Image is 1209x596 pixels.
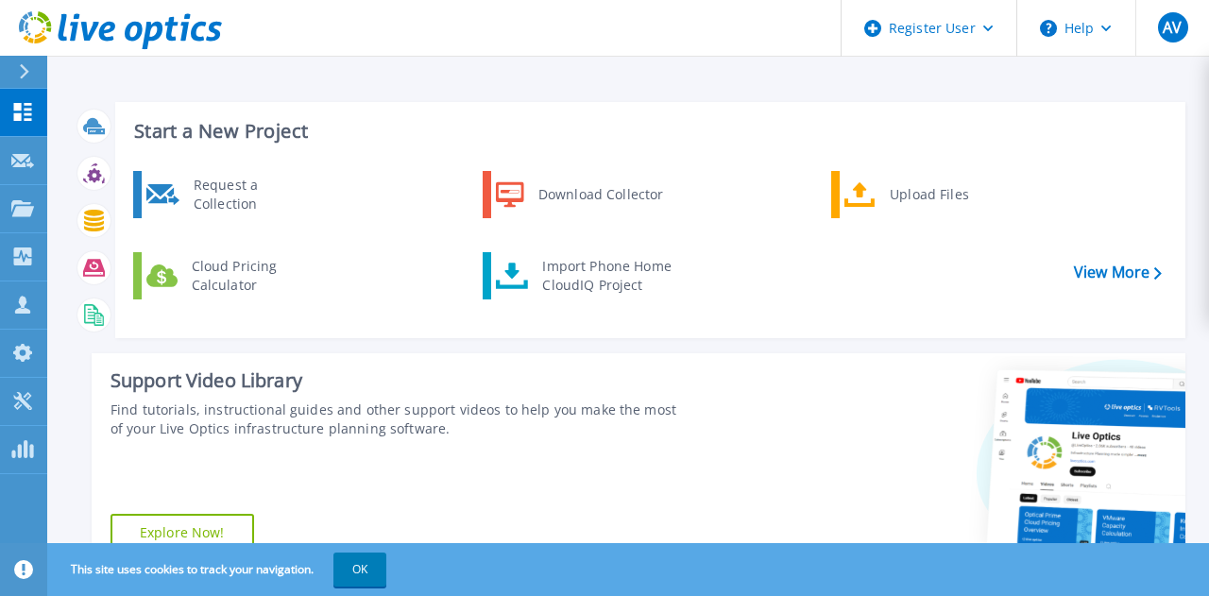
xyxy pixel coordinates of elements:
span: AV [1163,20,1182,35]
div: Upload Files [880,176,1020,213]
div: Request a Collection [184,176,322,213]
a: Download Collector [483,171,676,218]
button: OK [333,553,386,587]
a: Upload Files [831,171,1025,218]
h3: Start a New Project [134,121,1161,142]
span: This site uses cookies to track your navigation. [52,553,386,587]
div: Support Video Library [111,368,679,393]
div: Download Collector [529,176,672,213]
div: Import Phone Home CloudIQ Project [533,257,680,295]
a: Explore Now! [111,514,254,552]
a: Cloud Pricing Calculator [133,252,327,299]
div: Cloud Pricing Calculator [182,257,322,295]
a: Request a Collection [133,171,327,218]
div: Find tutorials, instructional guides and other support videos to help you make the most of your L... [111,400,679,438]
a: View More [1074,264,1162,281]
